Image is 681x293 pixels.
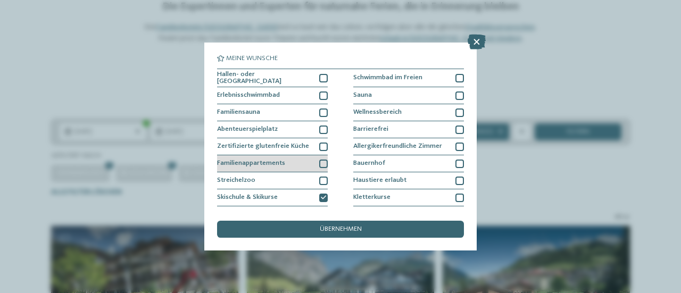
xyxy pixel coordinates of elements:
span: Abenteuerspielplatz [217,126,278,133]
span: Sauna [353,92,372,99]
span: Bauernhof [353,160,385,167]
span: Meine Wünsche [226,55,278,62]
span: Streichelzoo [217,177,255,184]
span: Barrierefrei [353,126,388,133]
span: Allergikerfreundliche Zimmer [353,143,442,150]
span: Erlebnisschwimmbad [217,92,280,99]
span: übernehmen [320,226,362,233]
span: Schwimmbad im Freien [353,74,422,81]
span: Kletterkurse [353,194,391,201]
span: Wellnessbereich [353,109,402,116]
span: Familienappartements [217,160,285,167]
span: Skischule & Skikurse [217,194,278,201]
span: Zertifizierte glutenfreie Küche [217,143,309,150]
span: Hallen- oder [GEOGRAPHIC_DATA] [217,71,313,85]
span: Haustiere erlaubt [353,177,406,184]
span: Familiensauna [217,109,260,116]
